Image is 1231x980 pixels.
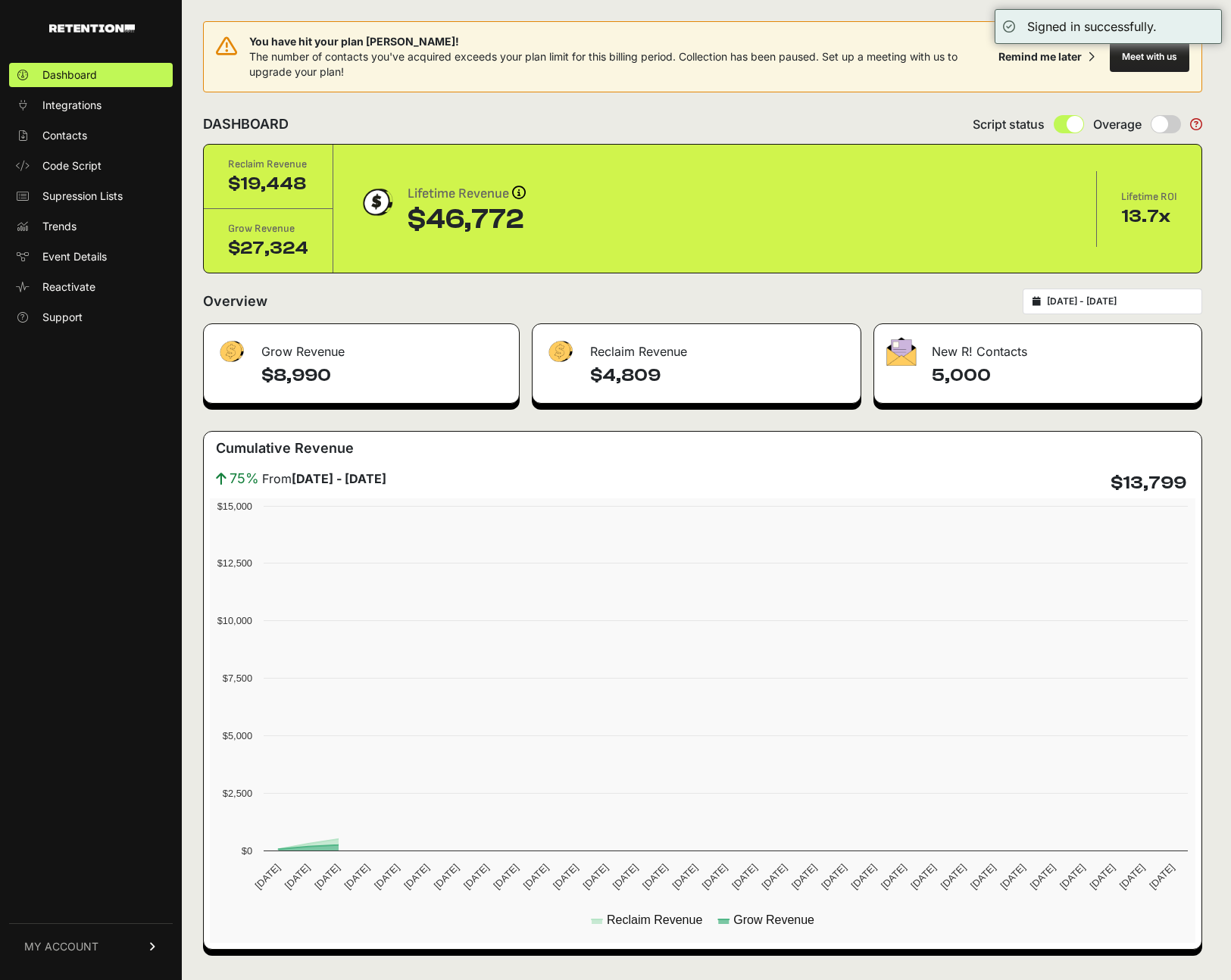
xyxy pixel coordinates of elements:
[216,337,246,367] img: fa-dollar-13500eef13a19c4ab2b9ed9ad552e47b0d9fc28b02b83b90ba0e00f96d6372e9.png
[1121,189,1177,204] div: Lifetime ROI
[228,172,308,196] div: $19,448
[9,123,173,148] a: Contacts
[42,249,107,264] span: Event Details
[849,862,879,891] text: [DATE]
[283,862,312,891] text: [DATE]
[261,364,507,388] h4: $8,990
[9,245,173,269] a: Event Details
[1028,862,1058,891] text: [DATE]
[1117,862,1147,891] text: [DATE]
[342,862,372,891] text: [DATE]
[223,730,252,741] text: $5,000
[217,615,252,626] text: $10,000
[242,845,252,857] text: $0
[939,862,968,891] text: [DATE]
[216,438,354,459] h3: Cumulative Revenue
[992,43,1101,70] button: Remind me later
[228,221,308,236] div: Grow Revenue
[203,114,289,135] h2: DASHBOARD
[1110,42,1189,72] button: Meet with us
[908,862,938,891] text: [DATE]
[9,184,173,208] a: Supression Lists
[228,236,308,261] div: $27,324
[432,862,461,891] text: [DATE]
[42,219,77,234] span: Trends
[42,310,83,325] span: Support
[1111,471,1186,495] h4: $13,799
[9,154,173,178] a: Code Script
[49,24,135,33] img: Retention.com
[401,862,431,891] text: [DATE]
[670,862,699,891] text: [DATE]
[249,34,992,49] span: You have hit your plan [PERSON_NAME]!
[1093,115,1142,133] span: Overage
[249,50,958,78] span: The number of contacts you've acquired exceeds your plan limit for this billing period. Collectio...
[733,913,814,926] text: Grow Revenue
[42,158,102,173] span: Code Script
[42,189,123,204] span: Supression Lists
[760,862,789,891] text: [DATE]
[611,862,640,891] text: [DATE]
[998,862,1027,891] text: [DATE]
[42,67,97,83] span: Dashboard
[408,183,526,204] div: Lifetime Revenue
[1027,17,1157,36] div: Signed in successfully.
[408,204,526,235] div: $46,772
[204,324,519,370] div: Grow Revenue
[730,862,759,891] text: [DATE]
[223,788,252,799] text: $2,500
[874,324,1201,370] div: New R! Contacts
[230,468,259,489] span: 75%
[607,913,702,926] text: Reclaim Revenue
[9,305,173,329] a: Support
[1121,204,1177,229] div: 13.7x
[590,364,849,388] h4: $4,809
[461,862,491,891] text: [DATE]
[9,923,173,969] a: MY ACCOUNT
[580,862,610,891] text: [DATE]
[700,862,730,891] text: [DATE]
[9,63,173,87] a: Dashboard
[491,862,520,891] text: [DATE]
[998,49,1082,64] div: Remind me later
[358,183,395,221] img: dollar-coin-05c43ed7efb7bc0c12610022525b4bbbb207c7efeef5aecc26f025e68dcafac9.png
[521,862,551,891] text: [DATE]
[24,939,98,954] span: MY ACCOUNT
[932,364,1189,388] h4: 5,000
[886,337,917,366] img: fa-envelope-19ae18322b30453b285274b1b8af3d052b27d846a4fbe8435d1a52b978f639a2.png
[545,337,575,367] img: fa-dollar-13500eef13a19c4ab2b9ed9ad552e47b0d9fc28b02b83b90ba0e00f96d6372e9.png
[42,279,95,295] span: Reactivate
[223,673,252,684] text: $7,500
[42,128,87,143] span: Contacts
[217,501,252,512] text: $15,000
[1058,862,1087,891] text: [DATE]
[312,862,342,891] text: [DATE]
[789,862,819,891] text: [DATE]
[533,324,861,370] div: Reclaim Revenue
[1087,862,1117,891] text: [DATE]
[9,214,173,239] a: Trends
[9,93,173,117] a: Integrations
[973,115,1045,133] span: Script status
[551,862,580,891] text: [DATE]
[292,471,386,486] strong: [DATE] - [DATE]
[253,862,283,891] text: [DATE]
[9,275,173,299] a: Reactivate
[262,470,386,488] span: From
[640,862,670,891] text: [DATE]
[42,98,102,113] span: Integrations
[228,157,308,172] div: Reclaim Revenue
[968,862,998,891] text: [DATE]
[203,291,267,312] h2: Overview
[1147,862,1176,891] text: [DATE]
[372,862,401,891] text: [DATE]
[819,862,848,891] text: [DATE]
[217,557,252,569] text: $12,500
[879,862,908,891] text: [DATE]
